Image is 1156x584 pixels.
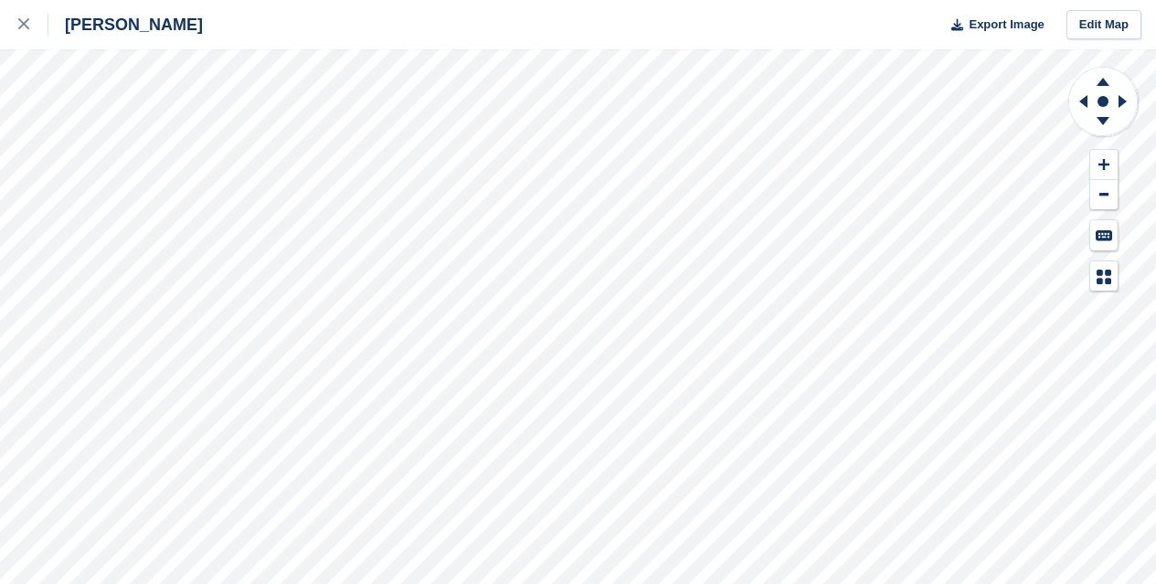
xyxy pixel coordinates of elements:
[1066,10,1141,40] a: Edit Map
[48,14,203,36] div: [PERSON_NAME]
[969,16,1044,34] span: Export Image
[1090,220,1118,250] button: Keyboard Shortcuts
[1090,180,1118,210] button: Zoom Out
[1090,261,1118,292] button: Map Legend
[1090,150,1118,180] button: Zoom In
[940,10,1045,40] button: Export Image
